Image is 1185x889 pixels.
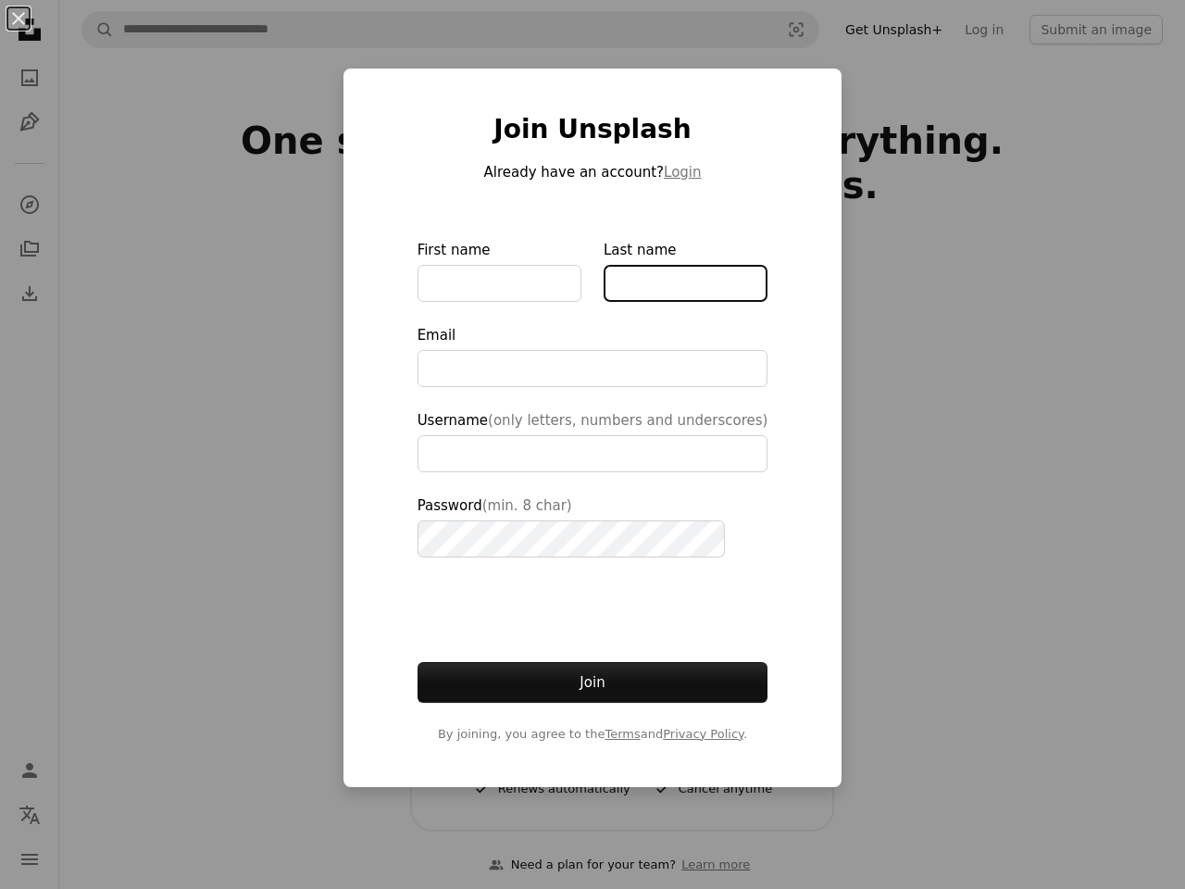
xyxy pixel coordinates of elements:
[418,161,768,183] p: Already have an account?
[605,727,640,741] a: Terms
[482,497,572,514] span: (min. 8 char)
[604,265,767,302] input: Last name
[418,265,581,302] input: First name
[663,727,743,741] a: Privacy Policy
[418,520,725,557] input: Password(min. 8 char)
[418,113,768,146] h1: Join Unsplash
[418,435,768,472] input: Username(only letters, numbers and underscores)
[418,662,768,703] button: Join
[418,495,768,557] label: Password
[418,324,768,387] label: Email
[418,239,581,302] label: First name
[418,725,768,744] span: By joining, you agree to the and .
[418,350,768,387] input: Email
[604,239,767,302] label: Last name
[664,161,701,183] button: Login
[418,409,768,472] label: Username
[488,412,767,429] span: (only letters, numbers and underscores)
